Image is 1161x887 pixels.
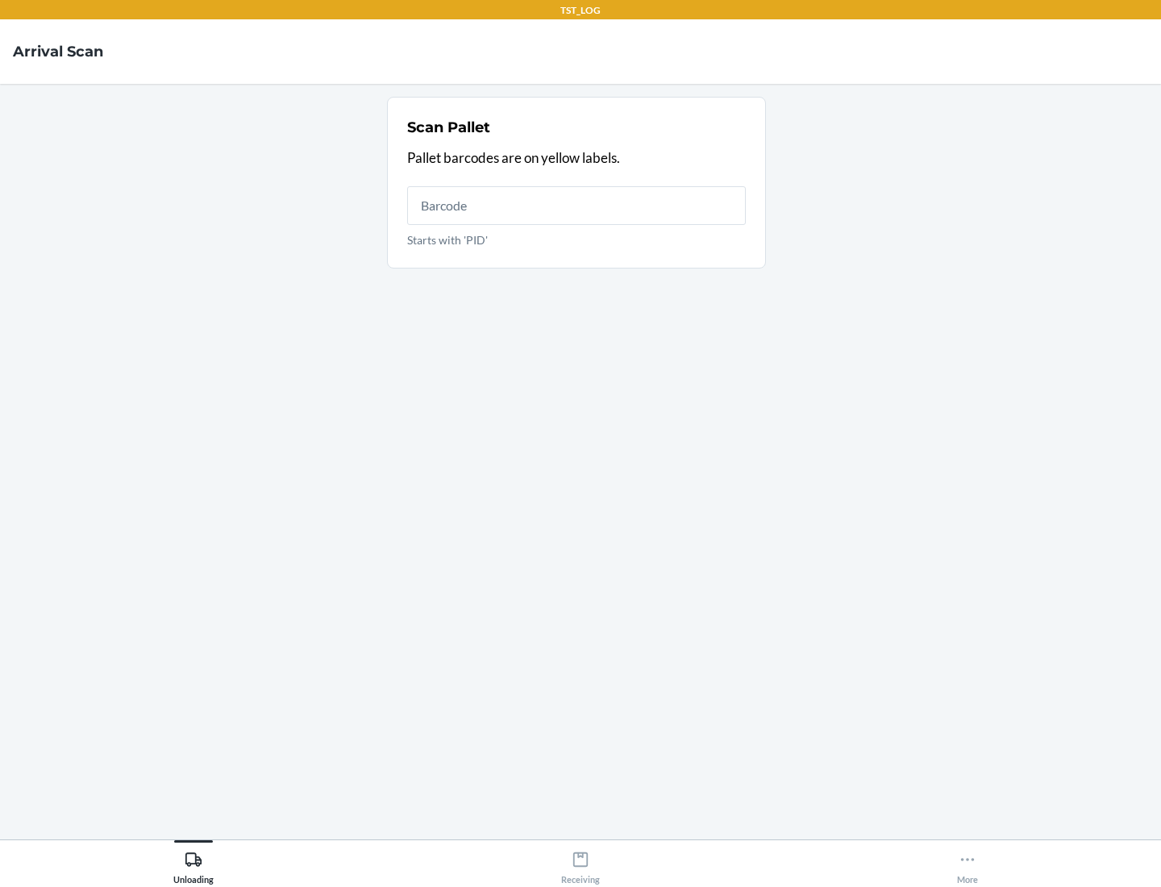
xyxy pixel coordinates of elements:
p: Starts with 'PID' [407,231,746,248]
p: Pallet barcodes are on yellow labels. [407,148,746,169]
div: Receiving [561,844,600,885]
p: TST_LOG [560,3,601,18]
div: Unloading [173,844,214,885]
div: More [957,844,978,885]
button: More [774,840,1161,885]
input: Starts with 'PID' [407,186,746,225]
button: Receiving [387,840,774,885]
h4: Arrival Scan [13,41,103,62]
h2: Scan Pallet [407,117,490,138]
